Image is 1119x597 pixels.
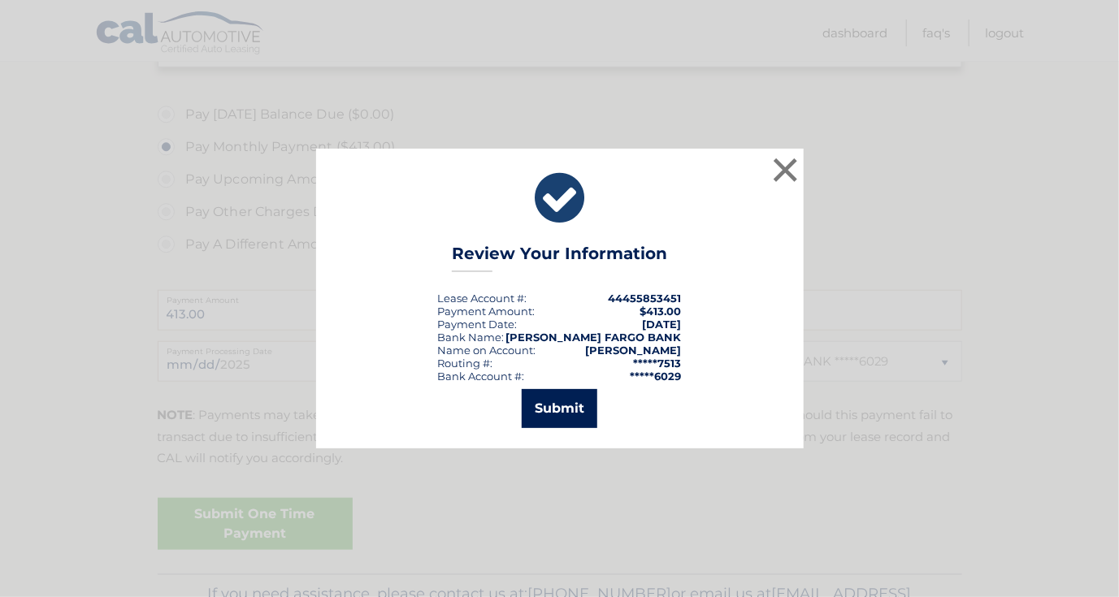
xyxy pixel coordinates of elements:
[586,344,682,357] strong: [PERSON_NAME]
[438,318,518,331] div: :
[438,357,493,370] div: Routing #:
[438,305,536,318] div: Payment Amount:
[438,292,527,305] div: Lease Account #:
[770,154,802,186] button: ×
[609,292,682,305] strong: 44455853451
[506,331,682,344] strong: [PERSON_NAME] FARGO BANK
[438,344,536,357] div: Name on Account:
[438,370,525,383] div: Bank Account #:
[643,318,682,331] span: [DATE]
[452,244,667,272] h3: Review Your Information
[640,305,682,318] span: $413.00
[438,331,505,344] div: Bank Name:
[522,389,597,428] button: Submit
[438,318,515,331] span: Payment Date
